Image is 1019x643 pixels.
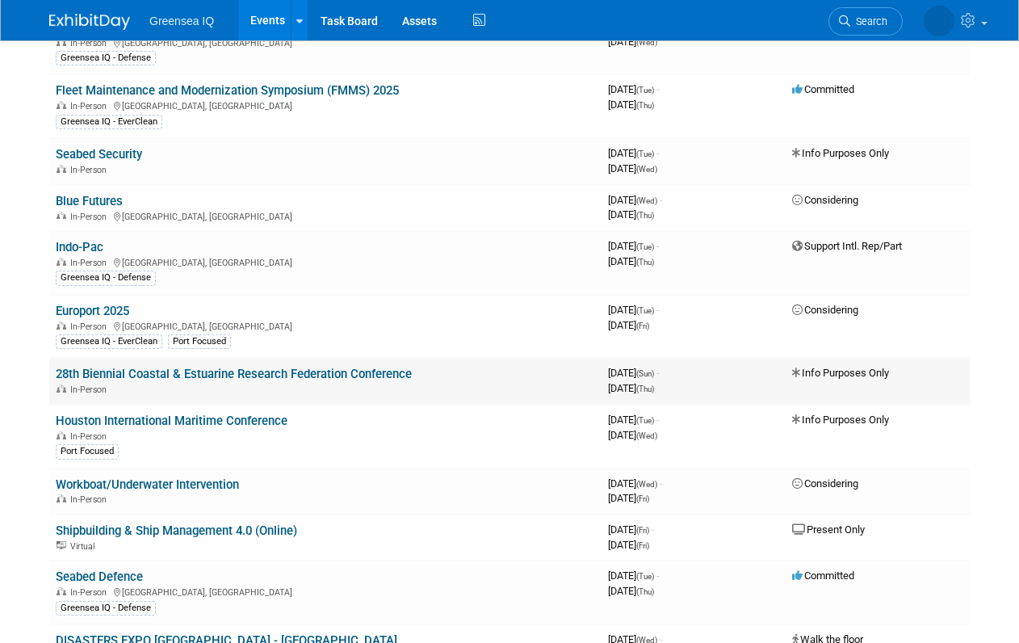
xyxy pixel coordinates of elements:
[57,321,66,330] img: In-Person Event
[608,477,662,490] span: [DATE]
[70,587,111,598] span: In-Person
[56,36,595,48] div: [GEOGRAPHIC_DATA], [GEOGRAPHIC_DATA]
[792,477,858,490] span: Considering
[70,431,111,442] span: In-Person
[608,36,657,48] span: [DATE]
[56,51,156,65] div: Greensea IQ - Defense
[792,147,889,159] span: Info Purposes Only
[49,14,130,30] img: ExhibitDay
[792,523,865,536] span: Present Only
[792,240,902,252] span: Support Intl. Rep/Part
[608,240,659,252] span: [DATE]
[792,83,854,95] span: Committed
[636,211,654,220] span: (Thu)
[636,587,654,596] span: (Thu)
[56,240,103,254] a: Indo-Pac
[56,601,156,616] div: Greensea IQ - Defense
[636,369,654,378] span: (Sun)
[850,15,887,27] span: Search
[57,541,66,549] img: Virtual Event
[924,6,954,36] img: Dawn D'Angelillo
[656,147,659,159] span: -
[660,194,662,206] span: -
[70,258,111,268] span: In-Person
[652,523,654,536] span: -
[636,86,654,95] span: (Tue)
[608,83,659,95] span: [DATE]
[56,569,143,584] a: Seabed Defence
[656,367,659,379] span: -
[608,539,649,551] span: [DATE]
[608,492,649,504] span: [DATE]
[56,334,162,349] div: Greensea IQ - EverClean
[70,321,111,332] span: In-Person
[70,494,111,505] span: In-Person
[608,147,659,159] span: [DATE]
[636,165,657,174] span: (Wed)
[70,385,111,395] span: In-Person
[56,255,595,268] div: [GEOGRAPHIC_DATA], [GEOGRAPHIC_DATA]
[70,165,111,175] span: In-Person
[636,541,649,550] span: (Fri)
[636,431,657,440] span: (Wed)
[636,196,657,205] span: (Wed)
[56,304,129,318] a: Europort 2025
[656,569,659,582] span: -
[608,304,659,316] span: [DATE]
[828,7,903,36] a: Search
[792,194,858,206] span: Considering
[636,480,657,489] span: (Wed)
[57,212,66,220] img: In-Person Event
[636,38,657,47] span: (Wed)
[608,99,654,111] span: [DATE]
[168,334,231,349] div: Port Focused
[56,83,399,98] a: Fleet Maintenance and Modernization Symposium (FMMS) 2025
[608,585,654,597] span: [DATE]
[70,212,111,222] span: In-Person
[636,149,654,158] span: (Tue)
[57,494,66,502] img: In-Person Event
[608,382,654,394] span: [DATE]
[70,38,111,48] span: In-Person
[57,587,66,595] img: In-Person Event
[636,306,654,315] span: (Tue)
[608,208,654,221] span: [DATE]
[656,83,659,95] span: -
[636,572,654,581] span: (Tue)
[57,165,66,173] img: In-Person Event
[70,101,111,111] span: In-Person
[608,255,654,267] span: [DATE]
[636,526,649,535] span: (Fri)
[636,242,654,251] span: (Tue)
[56,444,119,459] div: Port Focused
[149,15,214,27] span: Greensea IQ
[70,541,99,552] span: Virtual
[57,431,66,439] img: In-Person Event
[56,99,595,111] div: [GEOGRAPHIC_DATA], [GEOGRAPHIC_DATA]
[636,321,649,330] span: (Fri)
[792,414,889,426] span: Info Purposes Only
[57,38,66,46] img: In-Person Event
[608,429,657,441] span: [DATE]
[57,258,66,266] img: In-Person Event
[636,494,649,503] span: (Fri)
[792,304,858,316] span: Considering
[56,414,287,428] a: Houston International Maritime Conference
[56,523,297,538] a: S​hipbuilding & Ship Management 4.0 (Online)
[660,477,662,490] span: -
[56,319,595,332] div: [GEOGRAPHIC_DATA], [GEOGRAPHIC_DATA]
[636,101,654,110] span: (Thu)
[608,523,654,536] span: [DATE]
[608,569,659,582] span: [DATE]
[608,414,659,426] span: [DATE]
[56,147,142,162] a: Seabed Security
[56,115,162,129] div: Greensea IQ - EverClean
[656,304,659,316] span: -
[636,385,654,393] span: (Thu)
[792,569,854,582] span: Committed
[56,194,123,208] a: Blue Futures
[608,319,649,331] span: [DATE]
[656,240,659,252] span: -
[56,271,156,285] div: Greensea IQ - Defense
[608,162,657,174] span: [DATE]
